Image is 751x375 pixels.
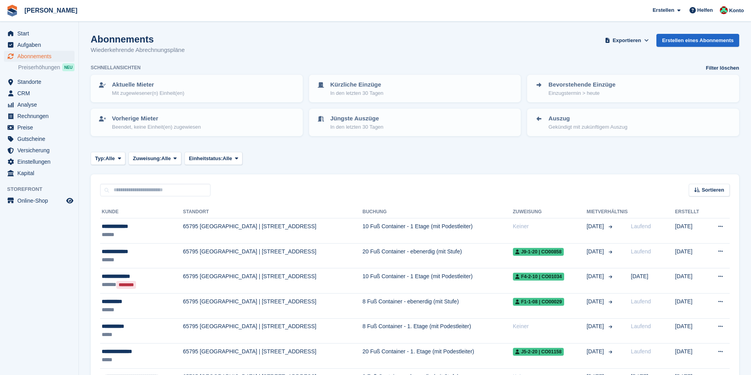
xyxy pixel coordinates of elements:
[631,273,648,279] span: [DATE]
[587,222,606,231] span: [DATE]
[548,89,615,97] p: Einzugstermin > heute
[4,111,75,122] a: menu
[720,6,728,14] img: Maximilian Friedl
[7,185,78,193] span: Storefront
[4,88,75,99] a: menu
[183,243,363,268] td: 65795 [GEOGRAPHIC_DATA] | [STREET_ADDRESS]
[604,34,650,47] button: Exportieren
[4,145,75,156] a: menu
[105,155,115,163] span: Alle
[613,37,641,44] span: Exportieren
[17,88,65,99] span: CRM
[528,76,738,102] a: Bevorstehende Einzüge Einzugstermin > heute
[513,322,587,331] div: Keiner
[675,293,707,318] td: [DATE]
[161,155,171,163] span: Alle
[587,206,628,218] th: Mietverhältnis
[4,51,75,62] a: menu
[91,64,141,71] h6: Schnellansichten
[548,123,627,131] p: Gekündigt mit zukünftigem Auszug
[513,298,564,306] span: F1-1-08 | co00029
[100,206,183,218] th: Kunde
[330,114,384,123] p: Jüngste Auszüge
[513,248,564,256] span: J9-1-20 | co00858
[513,348,564,356] span: J5-2-20 | co01158
[95,155,105,163] span: Typ:
[183,344,363,369] td: 65795 [GEOGRAPHIC_DATA] | [STREET_ADDRESS]
[706,64,739,72] a: Filter löschen
[17,99,65,110] span: Analyse
[4,76,75,87] a: menu
[697,6,713,14] span: Helfen
[362,318,512,344] td: 8 Fuß Container - 1. Etage (mit Podestleiter)
[17,28,65,39] span: Start
[17,195,65,206] span: Online-Shop
[17,51,65,62] span: Abonnements
[17,111,65,122] span: Rechnungen
[675,318,707,344] td: [DATE]
[91,76,302,102] a: Aktuelle Mieter Mit zugewiesener(n) Einheit(en)
[6,5,18,17] img: stora-icon-8386f47178a22dfd0bd8f6a31ec36ba5ce8667c1dd55bd0f319d3a0aa187defe.svg
[17,122,65,133] span: Preise
[675,268,707,294] td: [DATE]
[112,89,184,97] p: Mit zugewiesener(n) Einheit(en)
[702,186,724,194] span: Sortieren
[587,248,606,256] span: [DATE]
[548,80,615,89] p: Bevorstehende Einzüge
[17,76,65,87] span: Standorte
[548,114,627,123] p: Auszug
[133,155,161,163] span: Zuweisung:
[4,28,75,39] a: menu
[4,39,75,50] a: menu
[91,109,302,135] a: Vorherige Mieter Beendet, keine Einheit(en) zugewiesen
[112,114,201,123] p: Vorherige Mieter
[362,268,512,294] td: 10 Fuß Container - 1 Etage (mit Podestleiter)
[587,272,606,281] span: [DATE]
[675,344,707,369] td: [DATE]
[17,39,65,50] span: Aufgaben
[362,293,512,318] td: 8 Fuß Container - ebenerdig (mit Stufe)
[631,348,651,355] span: Laufend
[362,344,512,369] td: 20 Fuß Container - 1. Etage (mit Podestleiter)
[587,322,606,331] span: [DATE]
[631,248,651,255] span: Laufend
[184,152,243,165] button: Einheitstatus: Alle
[189,155,223,163] span: Einheitstatus:
[183,318,363,344] td: 65795 [GEOGRAPHIC_DATA] | [STREET_ADDRESS]
[4,99,75,110] a: menu
[4,156,75,167] a: menu
[112,80,184,89] p: Aktuelle Mieter
[183,206,363,218] th: Standort
[587,297,606,306] span: [DATE]
[362,218,512,244] td: 10 Fuß Container - 1 Etage (mit Podestleiter)
[362,243,512,268] td: 20 Fuß Container - ebenerdig (mit Stufe)
[513,206,587,218] th: Zuweisung
[91,34,185,44] h1: Abonnements
[112,123,201,131] p: Beendet, keine Einheit(en) zugewiesen
[62,63,75,71] div: NEU
[631,223,651,229] span: Laufend
[729,7,744,15] span: Konto
[4,133,75,144] a: menu
[17,168,65,179] span: Kapital
[17,133,65,144] span: Gutscheine
[183,293,363,318] td: 65795 [GEOGRAPHIC_DATA] | [STREET_ADDRESS]
[91,46,185,55] p: Wiederkehrende Abrechnungspläne
[330,123,384,131] p: In den letzten 30 Tagen
[4,168,75,179] a: menu
[21,4,80,17] a: [PERSON_NAME]
[129,152,181,165] button: Zuweisung: Alle
[656,34,739,47] a: Erstellen eines Abonnements
[17,145,65,156] span: Versicherung
[310,76,520,102] a: Kürzliche Einzüge In den letzten 30 Tagen
[631,323,651,329] span: Laufend
[310,109,520,135] a: Jüngste Auszüge In den letzten 30 Tagen
[513,222,587,231] div: Keiner
[587,347,606,356] span: [DATE]
[362,206,512,218] th: Buchung
[513,273,564,281] span: F4-2-10 | co01034
[4,122,75,133] a: menu
[183,268,363,294] td: 65795 [GEOGRAPHIC_DATA] | [STREET_ADDRESS]
[18,64,60,71] span: Preiserhöhungen
[652,6,674,14] span: Erstellen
